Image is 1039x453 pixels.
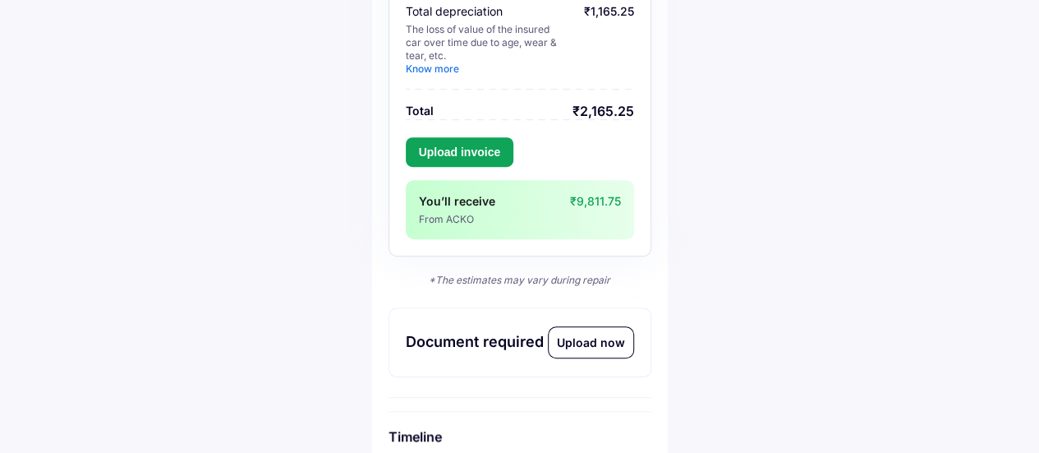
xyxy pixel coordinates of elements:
div: From ACKO [419,213,560,226]
div: You’ll receive [419,193,560,210]
div: Total [406,103,434,119]
div: The loss of value of the insured car over time due to age, wear & tear, etc. [406,23,566,76]
a: Know more [406,62,459,75]
h6: Timeline [388,428,651,445]
div: Upload now [549,327,633,358]
div: ₹2,165.25 [572,103,634,119]
div: Total depreciation [406,3,566,20]
div: Document required [406,332,544,352]
div: ₹1,165.25 [584,3,634,76]
div: ₹9,811.75 [570,193,621,226]
button: Upload invoice [406,137,514,167]
div: *The estimates may vary during repair [388,273,651,288]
